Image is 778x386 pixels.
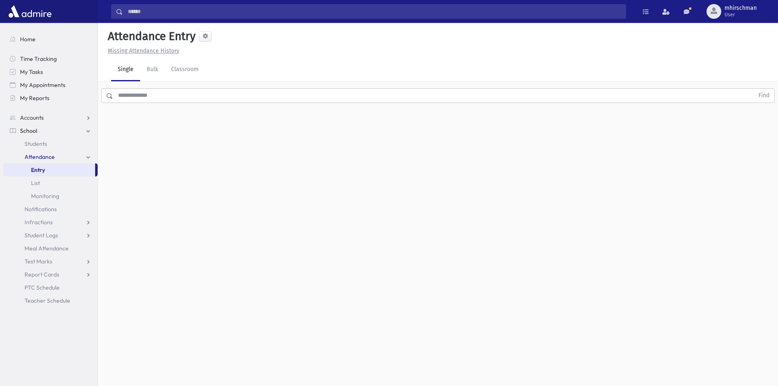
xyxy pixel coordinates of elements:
span: Time Tracking [20,55,57,62]
span: Attendance [25,153,55,161]
a: Missing Attendance History [105,47,179,54]
a: Infractions [3,216,98,229]
span: User [724,11,757,18]
a: My Reports [3,91,98,105]
span: Home [20,36,36,43]
a: Report Cards [3,268,98,281]
a: Accounts [3,111,98,124]
span: PTC Schedule [25,284,60,291]
a: Home [3,33,98,46]
span: My Reports [20,94,49,102]
span: My Tasks [20,68,43,76]
a: Attendance [3,150,98,163]
a: Single [111,58,140,81]
span: School [20,127,37,134]
span: Monitoring [31,192,59,200]
a: My Tasks [3,65,98,78]
span: Test Marks [25,258,52,265]
a: List [3,176,98,190]
span: Report Cards [25,271,59,278]
a: School [3,124,98,137]
span: List [31,179,40,187]
a: Time Tracking [3,52,98,65]
a: Students [3,137,98,150]
a: Test Marks [3,255,98,268]
span: mhirschman [724,5,757,11]
span: Meal Attendance [25,245,69,252]
span: Student Logs [25,232,58,239]
a: Monitoring [3,190,98,203]
span: My Appointments [20,81,65,89]
a: Classroom [165,58,205,81]
a: Entry [3,163,95,176]
input: Search [123,4,626,19]
span: Entry [31,166,45,174]
button: Find [753,89,774,103]
span: Teacher Schedule [25,297,70,304]
a: My Appointments [3,78,98,91]
a: PTC Schedule [3,281,98,294]
a: Student Logs [3,229,98,242]
a: Teacher Schedule [3,294,98,307]
span: Accounts [20,114,44,121]
a: Meal Attendance [3,242,98,255]
a: Bulk [140,58,165,81]
span: Notifications [25,205,57,213]
img: AdmirePro [7,3,54,20]
u: Missing Attendance History [108,47,179,54]
span: Infractions [25,219,53,226]
a: Notifications [3,203,98,216]
span: Students [25,140,47,147]
h5: Attendance Entry [105,29,196,43]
